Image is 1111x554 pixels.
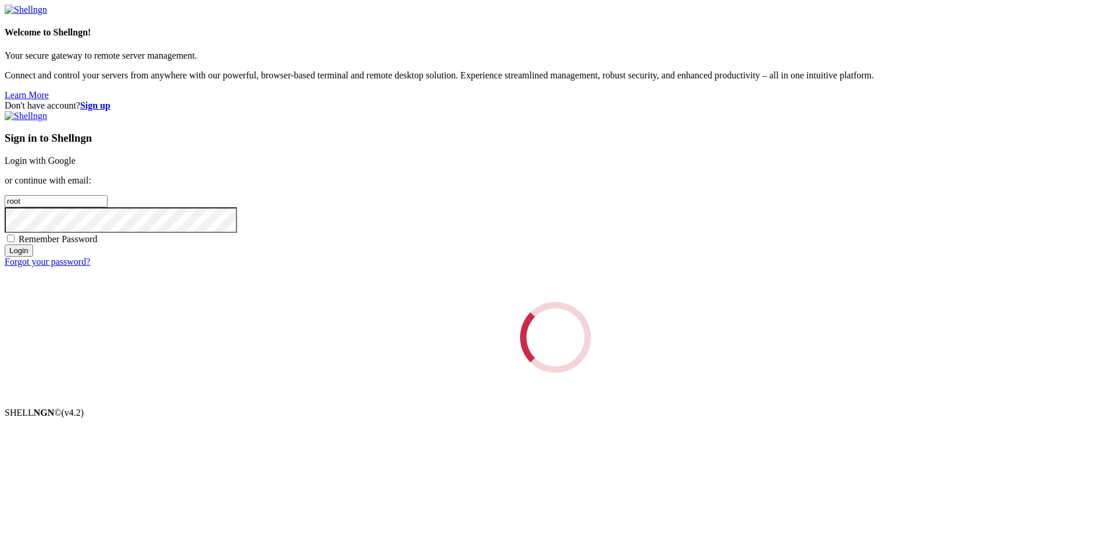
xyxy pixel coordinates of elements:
[520,302,591,373] div: Loading...
[5,408,84,418] span: SHELL ©
[5,5,47,15] img: Shellngn
[5,195,107,207] input: Email address
[5,175,1106,186] p: or continue with email:
[5,257,90,267] a: Forgot your password?
[5,100,1106,111] div: Don't have account?
[5,132,1106,145] h3: Sign in to Shellngn
[5,156,76,166] a: Login with Google
[19,234,98,244] span: Remember Password
[5,111,47,121] img: Shellngn
[80,100,110,110] a: Sign up
[34,408,55,418] b: NGN
[7,235,15,242] input: Remember Password
[5,51,1106,61] p: Your secure gateway to remote server management.
[5,70,1106,81] p: Connect and control your servers from anywhere with our powerful, browser-based terminal and remo...
[5,90,49,100] a: Learn More
[5,27,1106,38] h4: Welcome to Shellngn!
[62,408,84,418] span: 4.2.0
[5,244,33,257] input: Login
